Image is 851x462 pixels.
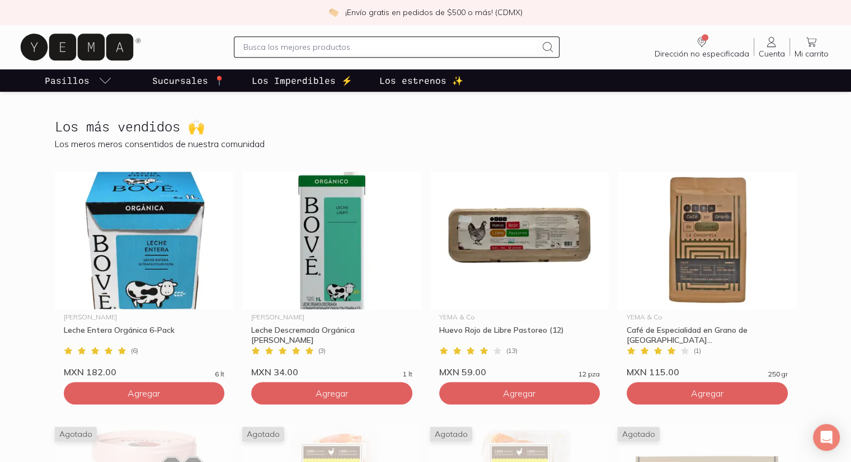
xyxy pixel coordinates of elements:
div: YEMA & Co [439,314,600,320]
input: Busca los mejores productos [243,40,537,54]
img: Leche Entera Orgánica 6-Pack [55,172,234,309]
div: Open Intercom Messenger [813,424,840,451]
span: MXN 34.00 [251,366,298,378]
div: Huevo Rojo de Libre Pastoreo (12) [439,325,600,345]
button: Agregar [439,382,600,404]
span: Dirección no especificada [655,49,749,59]
div: Leche Entera Orgánica 6-Pack [64,325,225,345]
a: Huevo Rojo de Libre Pastoreo (12)YEMA & CoHuevo Rojo de Libre Pastoreo (12)(13)MXN 59.0012 pza [430,172,609,378]
p: ¡Envío gratis en pedidos de $500 o más! (CDMX) [345,7,523,18]
div: Leche Descremada Orgánica [PERSON_NAME] [251,325,412,345]
img: Café de Especialidad en Grano de Chiapas La Concordia [618,172,797,309]
a: Dirección no especificada [650,35,754,59]
span: Agregar [691,388,723,399]
img: Huevo Rojo de Libre Pastoreo (12) [430,172,609,309]
div: YEMA & Co [627,314,788,320]
span: Agotado [430,427,472,441]
span: ( 3 ) [318,347,326,354]
span: Agotado [242,427,284,441]
span: Agregar [128,388,160,399]
span: Agotado [55,427,97,441]
p: Los Imperdibles ⚡️ [252,74,352,87]
span: Agotado [618,427,660,441]
span: Mi carrito [794,49,829,59]
span: ( 6 ) [131,347,138,354]
span: Agregar [503,388,535,399]
a: Café de Especialidad en Grano de Chiapas La ConcordiaYEMA & CoCafé de Especialidad en Grano de [G... [618,172,797,378]
a: Leche Entera Orgánica 6-Pack[PERSON_NAME]Leche Entera Orgánica 6-Pack(6)MXN 182.006 lt [55,172,234,378]
span: MXN 59.00 [439,366,486,378]
span: Cuenta [759,49,785,59]
button: Agregar [627,382,788,404]
img: check [328,7,338,17]
a: pasillo-todos-link [43,69,114,92]
span: 6 lt [215,371,224,378]
span: ( 1 ) [694,347,701,354]
span: 1 lt [403,371,412,378]
a: Cuenta [754,35,789,59]
a: Leche Descremada Orgánica Bové[PERSON_NAME]Leche Descremada Orgánica [PERSON_NAME](3)MXN 34.001 lt [242,172,421,378]
p: Pasillos [45,74,90,87]
button: Agregar [64,382,225,404]
span: 250 gr [768,371,788,378]
div: [PERSON_NAME] [64,314,225,320]
h2: Los más vendidos 🙌 [55,119,205,134]
p: Sucursales 📍 [152,74,225,87]
a: Sucursales 📍 [150,69,227,92]
a: Los estrenos ✨ [377,69,466,92]
span: MXN 182.00 [64,366,116,378]
button: Agregar [251,382,412,404]
span: ( 13 ) [506,347,518,354]
a: Mi carrito [790,35,833,59]
p: Los estrenos ✨ [379,74,463,87]
span: 12 pza [579,371,600,378]
div: [PERSON_NAME] [251,314,412,320]
p: Los meros meros consentidos de nuestra comunidad [55,138,797,149]
div: Café de Especialidad en Grano de [GEOGRAPHIC_DATA]... [627,325,788,345]
span: MXN 115.00 [627,366,679,378]
img: Leche Descremada Orgánica Bové [242,172,421,309]
a: Los Imperdibles ⚡️ [250,69,355,92]
span: Agregar [316,388,348,399]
